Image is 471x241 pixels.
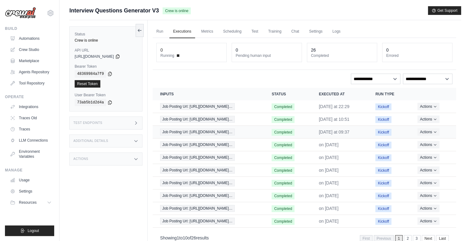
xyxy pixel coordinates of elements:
[375,205,391,212] span: Kickoff
[319,117,350,122] time: September 19, 2025 at 10:51 IST
[73,157,88,161] h3: Actions
[73,139,108,143] h3: Additional Details
[75,70,106,78] code: 48369984a7f9
[5,225,54,236] button: Logout
[153,88,264,100] th: Inputs
[288,25,303,38] a: Chat
[272,142,294,148] span: Completed
[7,67,54,77] a: Agents Repository
[319,104,350,109] time: September 19, 2025 at 22:29 IST
[428,6,461,15] button: Get Support
[7,78,54,88] a: Tool Repository
[160,154,257,161] a: View execution details for Job Posting Url
[329,25,344,38] a: Logs
[75,38,137,43] div: Crew is online
[312,88,368,100] th: Executed at
[5,26,54,31] div: Build
[183,235,188,240] span: 10
[5,7,36,19] img: Logo
[160,167,257,174] a: View execution details for Job Posting Url
[272,193,294,199] span: Completed
[417,179,439,187] button: Actions for execution
[272,205,294,212] span: Completed
[73,121,102,125] h3: Test Endpoints
[160,103,257,110] a: View execution details for Job Posting Url
[311,47,316,53] div: 26
[375,193,391,199] span: Kickoff
[153,25,167,38] a: Run
[417,141,439,148] button: Actions for execution
[417,116,439,123] button: Actions for execution
[75,99,106,106] code: 73ab5b1d2d4a
[160,129,235,135] span: Job Posting Url: [URL][DOMAIN_NAME]…
[386,53,448,58] dt: Errored
[319,155,339,160] time: September 8, 2025 at 13:32 IST
[375,142,391,148] span: Kickoff
[160,218,257,225] a: View execution details for Job Posting Url
[160,141,235,148] span: Job Posting Url: [URL][DOMAIN_NAME]…
[375,218,391,225] span: Kickoff
[160,218,235,225] span: Job Posting Url: [URL][DOMAIN_NAME]…
[191,235,196,240] span: 26
[7,175,54,185] a: Usage
[272,180,294,187] span: Completed
[7,45,54,55] a: Crew Studio
[319,180,339,185] time: September 8, 2025 at 06:45 IST
[7,198,54,207] button: Resources
[272,129,294,136] span: Completed
[28,228,39,233] span: Logout
[319,142,339,147] time: September 8, 2025 at 16:32 IST
[75,80,100,88] a: Reset Token
[177,235,179,240] span: 1
[163,7,191,14] span: Crew is online
[272,154,294,161] span: Completed
[305,25,326,38] a: Settings
[160,180,235,186] span: Job Posting Url: [URL][DOMAIN_NAME]…
[272,218,294,225] span: Completed
[417,103,439,110] button: Actions for execution
[417,166,439,174] button: Actions for execution
[19,200,37,205] span: Resources
[160,167,235,174] span: Job Posting Url: [URL][DOMAIN_NAME]…
[319,219,339,224] time: September 4, 2025 at 09:54 IST
[169,25,195,38] a: Executions
[272,116,294,123] span: Completed
[417,192,439,199] button: Actions for execution
[319,168,339,173] time: September 8, 2025 at 06:47 IST
[7,56,54,66] a: Marketplace
[440,211,471,241] iframe: Chat Widget
[264,25,285,38] a: Training
[417,217,439,225] button: Actions for execution
[160,103,235,110] span: Job Posting Url: [URL][DOMAIN_NAME]…
[160,180,257,186] a: View execution details for Job Posting Url
[311,53,373,58] dt: Completed
[7,147,54,161] a: Environment Variables
[75,93,137,98] label: User Bearer Token
[375,129,391,136] span: Kickoff
[75,48,137,53] label: API URL
[375,103,391,110] span: Kickoff
[7,186,54,196] a: Settings
[75,64,137,69] label: Bearer Token
[5,94,54,99] div: Operate
[160,205,235,212] span: Job Posting Url: [URL][DOMAIN_NAME]…
[69,6,159,15] span: Interview Questions Generator V3
[236,53,298,58] dt: Pending human input
[417,154,439,161] button: Actions for execution
[160,154,235,161] span: Job Posting Url: [URL][DOMAIN_NAME]…
[7,113,54,123] a: Traces Old
[7,135,54,145] a: LLM Connections
[5,168,54,173] div: Manage
[248,25,262,38] a: Test
[7,124,54,134] a: Traces
[417,128,439,136] button: Actions for execution
[417,205,439,212] button: Actions for execution
[198,25,217,38] a: Metrics
[75,32,137,37] label: Status
[368,88,410,100] th: Run Type
[375,116,391,123] span: Kickoff
[375,154,391,161] span: Kickoff
[160,129,257,135] a: View execution details for Job Posting Url
[386,47,389,53] div: 0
